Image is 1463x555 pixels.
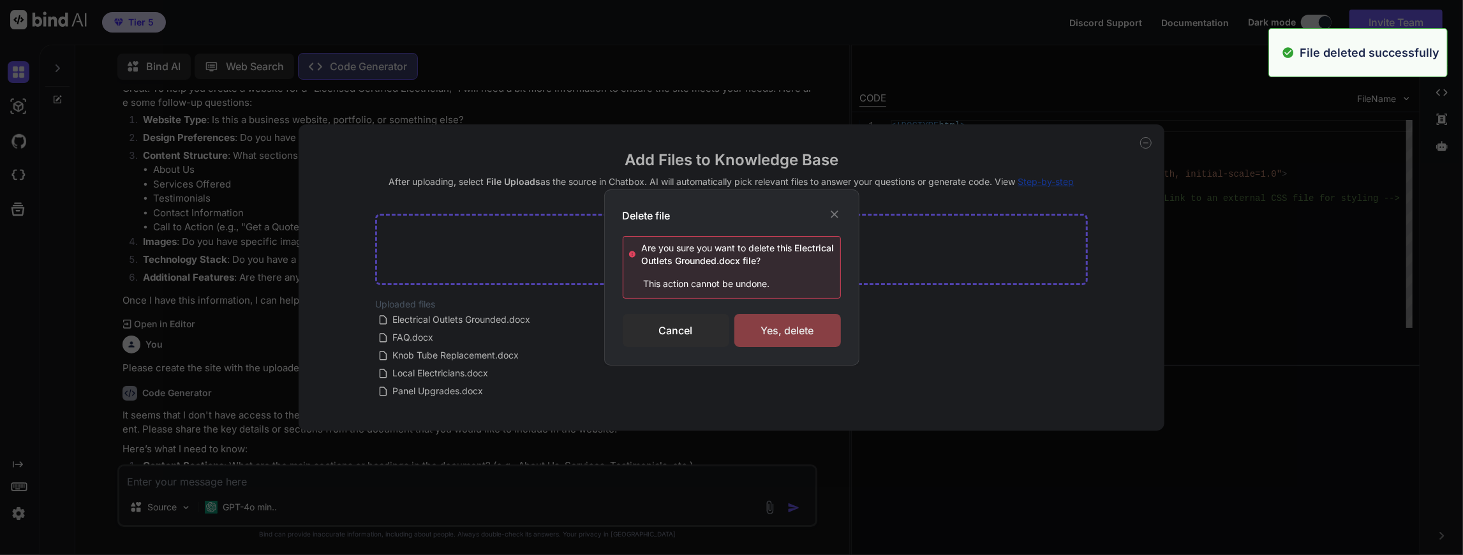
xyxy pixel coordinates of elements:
div: Yes, delete [734,314,841,347]
img: alert [1282,44,1295,61]
p: File deleted successfully [1300,44,1439,61]
div: Cancel [623,314,729,347]
h3: Delete file [623,208,671,223]
div: Are you sure you want to delete this ? [641,242,840,267]
p: This action cannot be undone. [628,277,840,290]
